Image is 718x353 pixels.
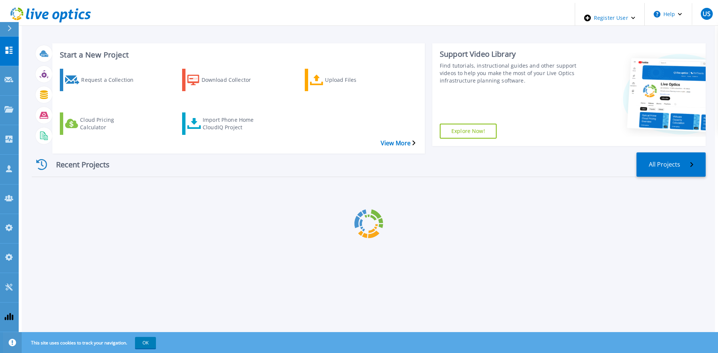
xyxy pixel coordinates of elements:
[305,69,395,91] a: Upload Files
[135,337,156,349] button: OK
[24,337,156,349] span: This site uses cookies to track your navigation.
[381,140,415,147] a: View More
[645,3,691,25] button: Help
[440,49,579,59] div: Support Video Library
[703,11,711,17] span: US
[202,71,261,89] div: Download Collector
[80,114,140,133] div: Cloud Pricing Calculator
[440,62,579,84] div: Find tutorials, instructional guides and other support videos to help you make the most of your L...
[32,155,122,174] div: Recent Projects
[636,152,706,177] a: All Projects
[60,112,150,135] a: Cloud Pricing Calculator
[440,124,497,139] a: Explore Now!
[182,69,273,91] a: Download Collector
[81,71,141,89] div: Request a Collection
[575,3,644,33] div: Register User
[60,69,150,91] a: Request a Collection
[60,51,415,59] h3: Start a New Project
[325,71,385,89] div: Upload Files
[203,114,263,133] div: Import Phone Home CloudIQ Project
